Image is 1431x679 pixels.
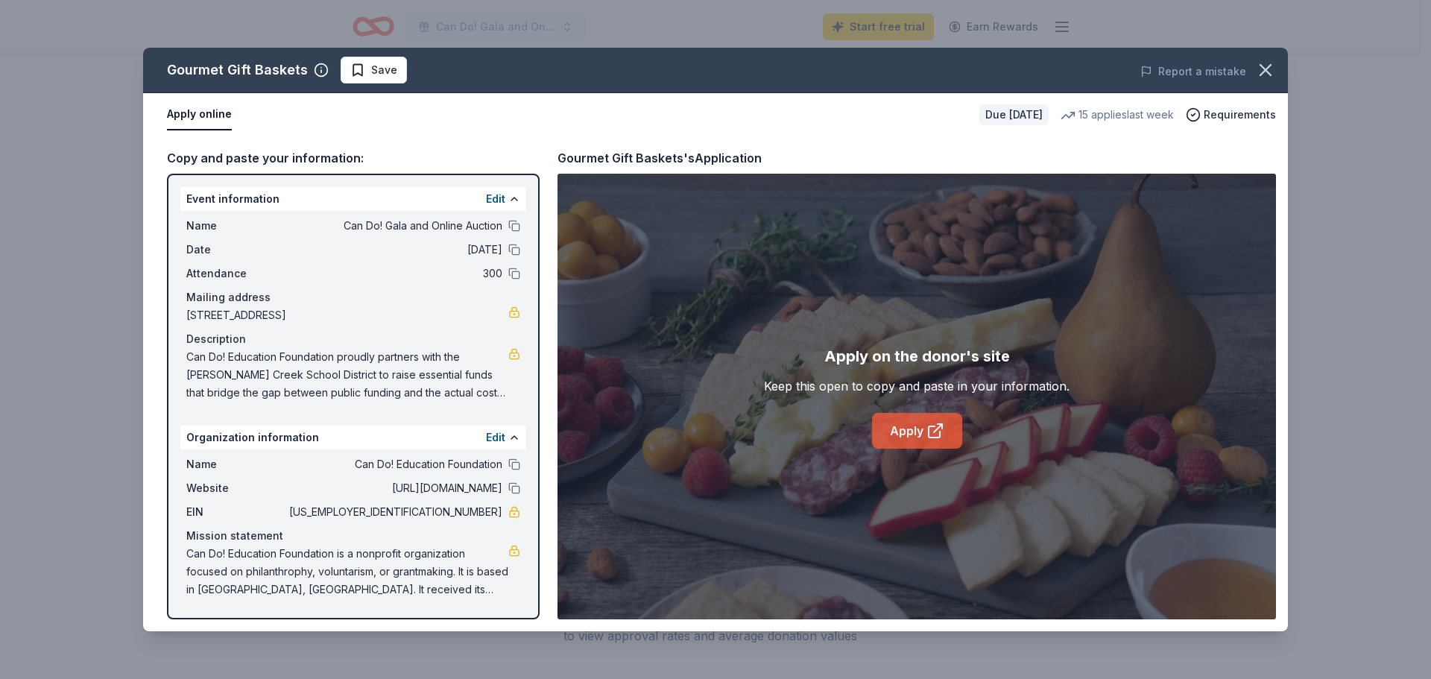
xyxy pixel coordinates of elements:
div: Mission statement [186,527,520,545]
button: Edit [486,190,505,208]
span: [US_EMPLOYER_IDENTIFICATION_NUMBER] [286,503,502,521]
button: Edit [486,429,505,446]
button: Save [341,57,407,83]
span: Website [186,479,286,497]
div: Organization information [180,426,526,449]
span: [STREET_ADDRESS] [186,306,508,324]
span: 300 [286,265,502,282]
span: Can Do! Education Foundation [286,455,502,473]
div: Description [186,330,520,348]
div: Keep this open to copy and paste in your information. [764,377,1070,395]
span: [URL][DOMAIN_NAME] [286,479,502,497]
span: Requirements [1204,106,1276,124]
button: Apply online [167,99,232,130]
span: Name [186,217,286,235]
button: Report a mistake [1140,63,1246,80]
span: Save [371,61,397,79]
span: Can Do! Gala and Online Auction [286,217,502,235]
div: 15 applies last week [1061,106,1174,124]
div: Copy and paste your information: [167,148,540,168]
div: Mailing address [186,288,520,306]
span: Date [186,241,286,259]
div: Apply on the donor's site [824,344,1010,368]
div: Gourmet Gift Baskets [167,58,308,82]
span: Can Do! Education Foundation is a nonprofit organization focused on philanthrophy, voluntarism, o... [186,545,508,599]
div: Due [DATE] [979,104,1049,125]
div: Event information [180,187,526,211]
span: Name [186,455,286,473]
button: Requirements [1186,106,1276,124]
div: Gourmet Gift Baskets's Application [557,148,762,168]
span: Attendance [186,265,286,282]
span: Can Do! Education Foundation proudly partners with the [PERSON_NAME] Creek School District to rai... [186,348,508,402]
a: Apply [872,413,962,449]
span: [DATE] [286,241,502,259]
span: EIN [186,503,286,521]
